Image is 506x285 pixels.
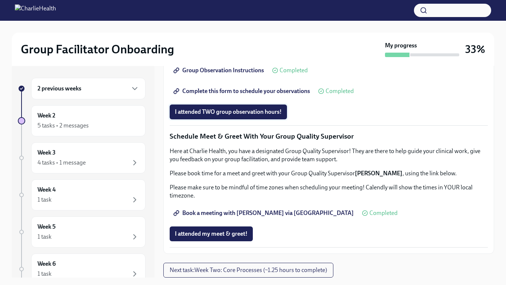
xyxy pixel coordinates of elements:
img: CharlieHealth [15,4,56,16]
div: 1 task [37,270,52,278]
h6: Week 3 [37,149,56,157]
h3: 33% [465,43,485,56]
span: Group Observation Instructions [175,67,264,74]
h6: Week 4 [37,186,56,194]
span: I attended my meet & greet! [175,230,248,238]
a: Complete this form to schedule your observations [170,84,315,99]
p: Here at Charlie Health, you have a designated Group Quality Supervisor! They are there to help gu... [170,147,488,163]
a: Week 41 task [18,179,146,211]
a: Book a meeting with [PERSON_NAME] via [GEOGRAPHIC_DATA] [170,206,359,221]
div: 2 previous weeks [31,78,146,99]
div: 1 task [37,233,52,241]
span: I attended TWO group observation hours! [175,108,282,116]
a: Week 51 task [18,216,146,248]
a: Week 25 tasks • 2 messages [18,105,146,136]
button: Next task:Week Two: Core Processes (~1.25 hours to complete) [163,263,333,278]
h6: Week 5 [37,223,56,231]
p: Schedule Meet & Greet With Your Group Quality Supervisor [170,132,488,141]
div: 4 tasks • 1 message [37,159,86,167]
strong: My progress [385,42,417,50]
span: Completed [369,210,398,216]
strong: [PERSON_NAME] [355,170,402,177]
span: Completed [326,88,354,94]
button: I attended TWO group observation hours! [170,105,287,119]
p: Please book time for a meet and greet with your Group Quality Supervisor , using the link below. [170,169,488,178]
h6: Week 2 [37,112,55,120]
div: 5 tasks • 2 messages [37,122,89,130]
button: I attended my meet & greet! [170,226,253,241]
span: Complete this form to schedule your observations [175,87,310,95]
h2: Group Facilitator Onboarding [21,42,174,57]
a: Week 34 tasks • 1 message [18,142,146,173]
div: 1 task [37,196,52,204]
span: Book a meeting with [PERSON_NAME] via [GEOGRAPHIC_DATA] [175,209,354,217]
p: Please make sure to be mindful of time zones when scheduling your meeting! Calendly will show the... [170,183,488,200]
h6: Week 6 [37,260,56,268]
a: Week 61 task [18,253,146,285]
span: Next task : Week Two: Core Processes (~1.25 hours to complete) [170,266,327,274]
a: Group Observation Instructions [170,63,269,78]
span: Completed [280,67,308,73]
h6: 2 previous weeks [37,84,81,93]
